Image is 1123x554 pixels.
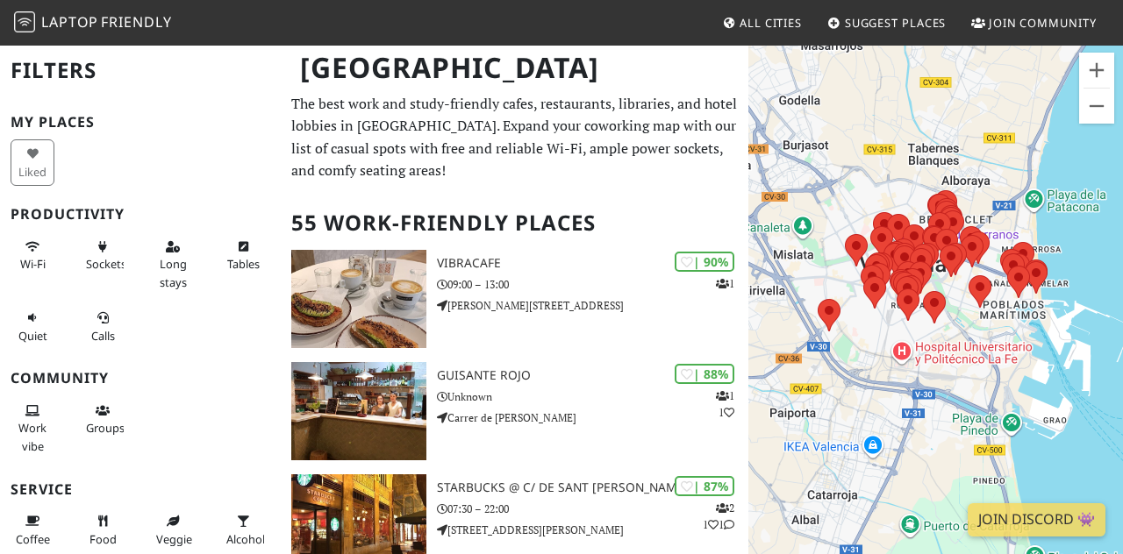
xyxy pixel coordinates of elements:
span: Power sockets [86,256,126,272]
span: Video/audio calls [91,328,115,344]
button: Food [81,507,125,553]
h3: Guisante Rojo [437,368,749,383]
button: Groups [81,396,125,443]
button: Long stays [151,232,195,296]
button: Coffee [11,507,54,553]
h3: Vibracafe [437,256,749,271]
h3: My Places [11,114,270,131]
a: Join Community [964,7,1104,39]
p: [STREET_ADDRESS][PERSON_NAME] [437,522,749,538]
p: The best work and study-friendly cafes, restaurants, libraries, and hotel lobbies in [GEOGRAPHIC_... [291,93,738,182]
button: Quiet [11,303,54,350]
h3: Starbucks @ C/ de Sant [PERSON_NAME] [437,480,749,495]
span: Suggest Places [845,15,947,31]
h1: [GEOGRAPHIC_DATA] [286,44,745,92]
img: Guisante Rojo [291,362,426,460]
span: Food [89,531,117,547]
button: Work vibe [11,396,54,460]
span: Join Community [989,15,1097,31]
a: Vibracafe | 90% 1 Vibracafe 09:00 – 13:00 [PERSON_NAME][STREET_ADDRESS] [281,250,748,348]
a: LaptopFriendly LaptopFriendly [14,8,172,39]
span: Work-friendly tables [227,256,260,272]
p: 1 [716,275,734,292]
h2: Filters [11,44,270,97]
span: Friendly [101,12,171,32]
span: Veggie [156,531,192,547]
a: Join Discord 👾 [968,503,1105,536]
span: Long stays [160,256,187,289]
p: 07:30 – 22:00 [437,501,749,517]
img: Vibracafe [291,250,426,348]
button: Veggie [151,507,195,553]
a: All Cities [715,7,809,39]
span: All Cities [740,15,802,31]
span: Stable Wi-Fi [20,256,46,272]
a: Guisante Rojo | 88% 11 Guisante Rojo Unknown Carrer de [PERSON_NAME] [281,362,748,460]
p: [PERSON_NAME][STREET_ADDRESS] [437,297,749,314]
span: People working [18,420,46,453]
h2: 55 Work-Friendly Places [291,196,738,250]
img: LaptopFriendly [14,11,35,32]
p: Carrer de [PERSON_NAME] [437,409,749,426]
span: Group tables [86,420,125,436]
span: Alcohol [226,531,265,547]
div: | 90% [675,252,734,272]
button: Wi-Fi [11,232,54,279]
button: Sockets [81,232,125,279]
p: 09:00 – 13:00 [437,276,749,293]
p: Unknown [437,388,749,405]
button: Alcohol [221,507,265,553]
button: Reducir [1079,89,1114,124]
button: Ampliar [1079,53,1114,88]
h3: Productivity [11,206,270,223]
span: Laptop [41,12,98,32]
h3: Community [11,370,270,387]
p: 1 1 [716,387,734,421]
button: Tables [221,232,265,279]
div: | 88% [675,364,734,384]
button: Calls [81,303,125,350]
p: 2 1 1 [703,500,734,533]
span: Quiet [18,328,47,344]
div: | 87% [675,476,734,496]
h3: Service [11,481,270,498]
span: Coffee [16,531,50,547]
a: Suggest Places [820,7,954,39]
